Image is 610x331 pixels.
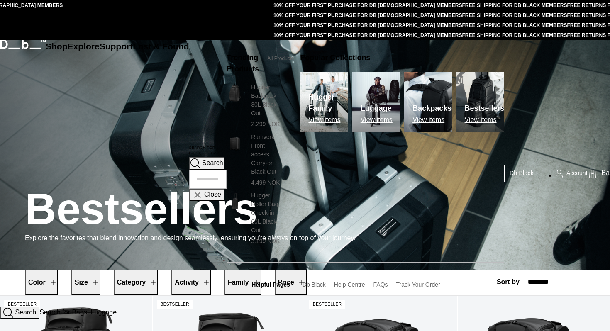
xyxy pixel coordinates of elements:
nav: Main Navigation [46,40,189,307]
p: View items [361,116,393,124]
a: Db Black [303,281,326,288]
h3: Backpacks [412,103,451,114]
span: 3.199 NOK [251,238,280,244]
span: Account [566,169,588,178]
img: Db [456,72,504,132]
img: Ramverk Front-access Carry-on Black Out [227,133,243,153]
h3: Hugger Roller Bag Check-in 60L Black Out [251,191,283,235]
p: View items [308,116,348,124]
a: 10% OFF YOUR FIRST PURCHASE FOR DB [DEMOGRAPHIC_DATA] MEMBERS [273,22,462,28]
h3: Bestsellers [465,103,505,114]
h3: Popular Collections [300,52,370,63]
h3: Hugger Backpack 30L Black Out [251,83,283,118]
a: All Products [267,55,294,62]
a: Account [556,168,588,178]
a: FREE SHIPPING FOR DB BLACK MEMBERS [462,32,567,38]
a: 10% OFF YOUR FIRST PURCHASE FOR DB [DEMOGRAPHIC_DATA] MEMBERS [273,32,462,38]
h3: Ramverk Front-access Carry-on Black Out [251,133,283,176]
a: Hugger Backpack 30L Black Out Hugger Backpack 30L Black Out 2.299 NOK [227,83,283,129]
a: Db Bestsellers View items [456,72,504,132]
h3: Trending Products [227,52,259,75]
h3: Helpful Pages [251,280,290,289]
span: 4.499 NOK [251,179,280,186]
span: Search [202,160,223,167]
a: Track Your Order [396,281,440,288]
button: Search [189,157,224,170]
a: Db Backpacks View items [404,72,452,132]
a: Shop [46,41,68,51]
a: Ramverk Front-access Carry-on Black Out Ramverk Front-access Carry-on Black Out 4.499 NOK [227,133,283,187]
button: Close [189,189,224,201]
label: Search for Bags, Luggage... [189,145,227,157]
p: View items [465,116,505,124]
a: 10% OFF YOUR FIRST PURCHASE FOR DB [DEMOGRAPHIC_DATA] MEMBERS [273,12,462,18]
img: Db [300,72,348,132]
a: FAQs [373,281,388,288]
a: Support [100,41,133,51]
a: FREE SHIPPING FOR DB BLACK MEMBERS [462,22,567,28]
img: Hugger Roller Bag Check-in 60L Black Out [227,191,243,212]
p: View items [412,116,451,124]
h3: Hugger Family [308,92,348,114]
a: Db Luggage View items [352,72,400,132]
img: Db [352,72,400,132]
a: FREE SHIPPING FOR DB BLACK MEMBERS [462,12,567,18]
h3: Luggage [361,103,393,114]
a: Db Black [504,165,539,182]
a: 10% OFF YOUR FIRST PURCHASE FOR DB [DEMOGRAPHIC_DATA] MEMBERS [273,2,462,8]
a: Explore [68,41,100,51]
a: Lost & Found [133,41,189,51]
img: Db [404,72,452,132]
a: Help Centre [334,281,365,288]
a: Db Hugger Family View items [300,72,348,132]
span: 2.299 NOK [251,121,280,127]
span: Search [15,309,36,316]
span: Close [204,191,221,198]
a: Hugger Roller Bag Check-in 60L Black Out Hugger Roller Bag Check-in 60L Black Out 3.199 NOK [227,191,283,246]
img: Hugger Backpack 30L Black Out [227,83,243,104]
a: FREE SHIPPING FOR DB BLACK MEMBERS [462,2,567,8]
